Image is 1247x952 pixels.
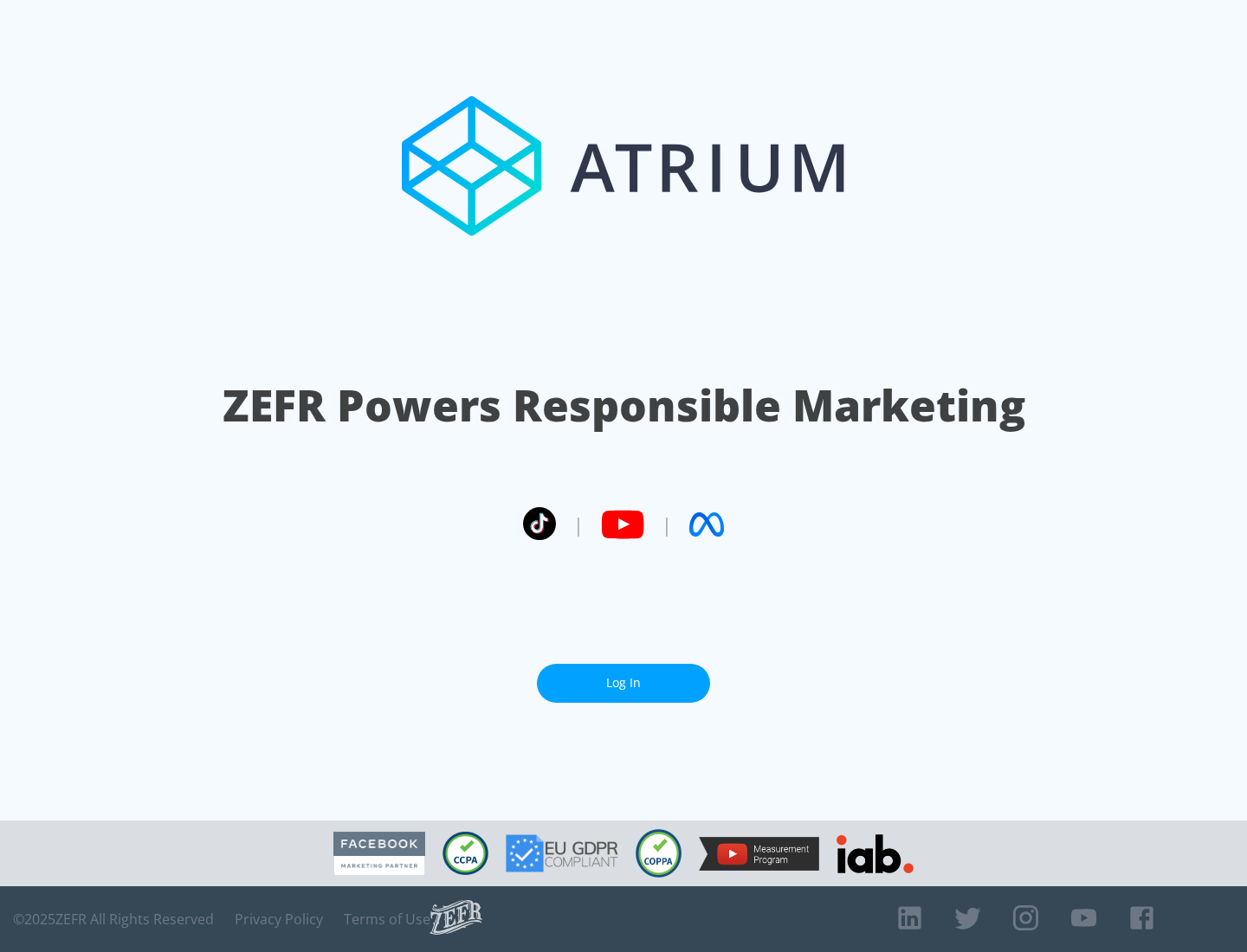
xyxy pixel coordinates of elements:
span: | [573,511,584,537]
h1: ZEFR Powers Responsible Marketing [223,376,1025,435]
span: | [662,511,672,537]
img: COPPA Compliant [636,829,682,878]
img: GDPR Compliant [506,834,618,872]
a: Log In [537,664,710,703]
img: YouTube Measurement Program [699,837,819,871]
img: IAB [837,834,914,873]
a: Terms of Use [344,910,430,928]
img: Facebook Marketing Partner [333,832,425,876]
a: Privacy Policy [235,910,323,928]
span: © 2025 ZEFR All Rights Reserved [13,910,214,928]
img: CCPA Compliant [443,832,488,875]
